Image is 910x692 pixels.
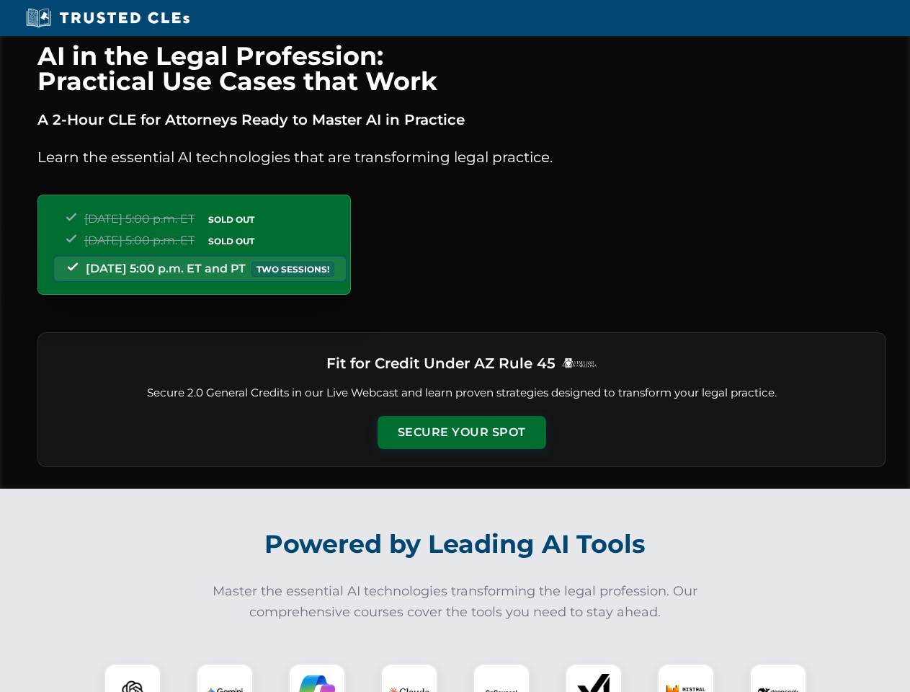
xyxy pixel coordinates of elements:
[203,234,259,249] span: SOLD OUT
[84,234,195,247] span: [DATE] 5:00 p.m. ET
[561,358,597,368] img: Logo
[378,416,546,449] button: Secure Your Spot
[37,146,886,169] p: Learn the essential AI technologies that are transforming legal practice.
[203,212,259,227] span: SOLD OUT
[22,7,194,29] img: Trusted CLEs
[84,212,195,226] span: [DATE] 5:00 p.m. ET
[326,350,556,376] h3: Fit for Credit Under AZ Rule 45
[56,519,855,569] h2: Powered by Leading AI Tools
[55,385,868,402] p: Secure 2.0 General Credits in our Live Webcast and learn proven strategies designed to transform ...
[37,108,886,131] p: A 2-Hour CLE for Attorneys Ready to Master AI in Practice
[37,43,886,94] h1: AI in the Legal Profession: Practical Use Cases that Work
[203,581,708,623] p: Master the essential AI technologies transforming the legal profession. Our comprehensive courses...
